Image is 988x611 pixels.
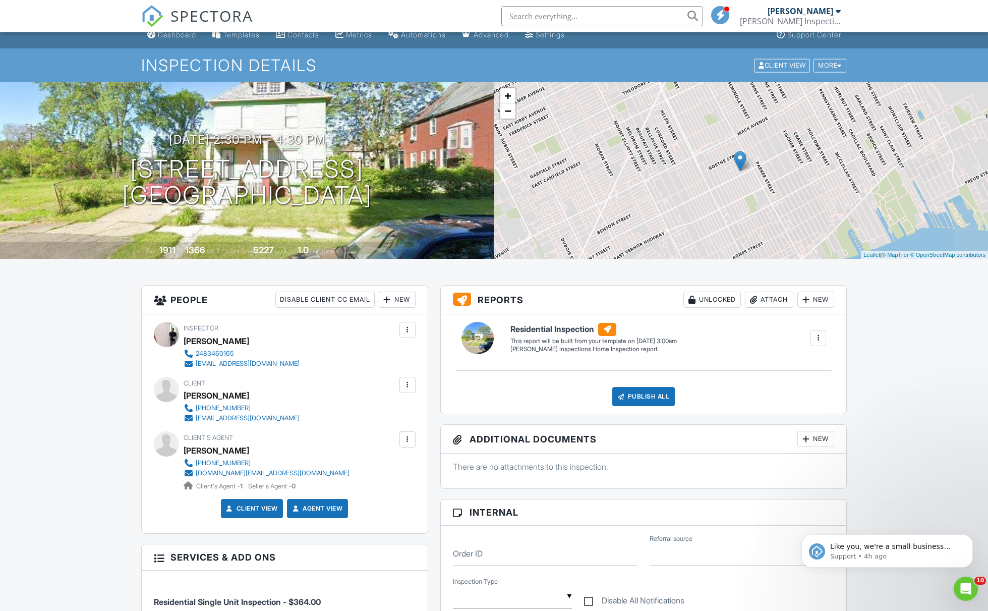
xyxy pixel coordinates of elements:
[184,443,249,458] a: [PERSON_NAME]
[141,5,163,27] img: The Best Home Inspection Software - Spectora
[275,292,375,308] div: Disable Client CC Email
[141,14,253,35] a: SPECTORA
[974,577,986,585] span: 10
[159,245,176,255] div: 1911
[441,499,847,526] h3: Internal
[184,458,350,468] a: [PHONE_NUMBER]
[797,431,834,447] div: New
[536,30,565,39] div: Settings
[521,26,569,44] a: Settings
[612,387,675,406] div: Publish All
[510,323,677,336] h6: Residential Inspection
[184,468,350,478] a: [DOMAIN_NAME][EMAIL_ADDRESS][DOMAIN_NAME]
[275,247,288,255] span: sq.ft.
[500,88,515,103] a: Zoom in
[298,245,309,255] div: 1.0
[787,30,841,39] div: Support Center
[184,388,249,403] div: [PERSON_NAME]
[401,30,446,39] div: Automations
[184,434,233,441] span: Client's Agent
[745,292,793,308] div: Attach
[797,292,834,308] div: New
[184,359,300,369] a: [EMAIL_ADDRESS][DOMAIN_NAME]
[441,425,847,454] h3: Additional Documents
[474,30,509,39] div: Advanced
[196,404,251,412] div: [PHONE_NUMBER]
[147,247,158,255] span: Built
[292,482,296,490] strong: 0
[169,133,325,146] h3: [DATE] 2:30 pm - 4:30 pm
[287,30,319,39] div: Contacts
[122,156,372,209] h1: [STREET_ADDRESS] [GEOGRAPHIC_DATA]
[142,286,428,314] h3: People
[310,247,339,255] span: bathrooms
[786,513,988,584] iframe: Intercom notifications message
[184,349,300,359] a: 2483460165
[453,461,835,472] p: There are no attachments to this inspection.
[184,413,300,423] a: [EMAIL_ADDRESS][DOMAIN_NAME]
[510,337,677,345] div: This report will be built from your template on [DATE] 3:00am
[154,597,321,607] span: Residential Single Unit Inspection - $364.00
[768,6,833,16] div: [PERSON_NAME]
[500,103,515,119] a: Zoom out
[861,251,988,259] div: |
[650,534,692,543] label: Referral source
[510,345,677,354] div: [PERSON_NAME] Inspections Home Inspection report
[253,245,274,255] div: 5227
[170,5,253,26] span: SPECTORA
[272,26,323,44] a: Contacts
[683,292,741,308] div: Unlocked
[753,61,812,69] a: Client View
[224,504,278,514] a: Client View
[453,548,483,559] label: Order ID
[142,544,428,571] h3: Services & Add ons
[441,286,847,314] h3: Reports
[184,324,218,332] span: Inspector
[346,30,372,39] div: Metrics
[141,57,847,74] h1: Inspection Details
[290,504,342,514] a: Agent View
[248,482,296,490] span: Seller's Agent -
[185,245,205,255] div: 1366
[954,577,978,601] iframe: Intercom live chat
[196,350,234,358] div: 2483460165
[773,26,845,44] a: Support Center
[501,6,703,26] input: Search everything...
[882,252,909,258] a: © MapTiler
[584,596,684,608] label: Disable All Notifications
[184,334,249,349] div: [PERSON_NAME]
[331,26,376,44] a: Metrics
[240,482,243,490] strong: 1
[196,414,300,422] div: [EMAIL_ADDRESS][DOMAIN_NAME]
[196,469,350,477] div: [DOMAIN_NAME][EMAIL_ADDRESS][DOMAIN_NAME]
[196,482,244,490] span: Client's Agent -
[384,26,450,44] a: Automations (Basic)
[754,59,810,72] div: Client View
[813,59,846,72] div: More
[453,577,498,586] label: Inspection Type
[230,247,252,255] span: Lot Size
[184,379,205,387] span: Client
[207,247,221,255] span: sq. ft.
[910,252,985,258] a: © OpenStreetMap contributors
[184,403,300,413] a: [PHONE_NUMBER]
[863,252,880,258] a: Leaflet
[379,292,416,308] div: New
[740,16,841,26] div: Russ Inspections
[196,360,300,368] div: [EMAIL_ADDRESS][DOMAIN_NAME]
[196,459,251,467] div: [PHONE_NUMBER]
[458,26,513,44] a: Advanced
